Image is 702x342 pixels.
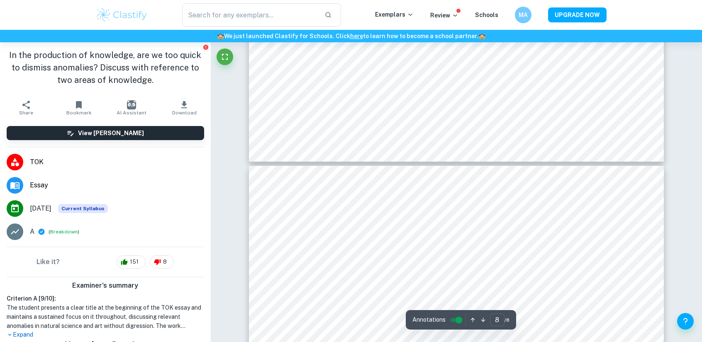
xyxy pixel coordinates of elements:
button: View [PERSON_NAME] [7,126,204,140]
div: 8 [150,255,174,269]
img: AI Assistant [127,100,136,109]
p: Expand [7,330,204,339]
button: Fullscreen [217,49,233,65]
span: / 8 [505,316,509,324]
button: Bookmark [53,96,105,119]
a: here [350,33,363,39]
h1: In the production of knowledge, are we too quick to dismiss anomalies? Discuss with reference to ... [7,49,204,86]
button: AI Assistant [105,96,158,119]
button: MA [515,7,531,23]
span: Share [19,110,33,116]
span: Essay [30,180,204,190]
span: [DATE] [30,204,51,213]
span: 151 [125,258,143,266]
span: TOK [30,157,204,167]
span: Annotations [412,315,446,324]
span: 🏫 [478,33,485,39]
h6: MA [519,10,528,19]
button: Help and Feedback [677,313,694,330]
span: AI Assistant [117,110,146,116]
h6: Examiner's summary [3,281,207,291]
a: Schools [475,12,498,18]
p: Review [430,11,458,20]
span: ( ) [49,228,79,236]
img: Clastify logo [95,7,148,23]
div: 151 [117,255,146,269]
span: 8 [158,258,171,266]
span: Bookmark [66,110,92,116]
button: Download [158,96,211,119]
span: Download [172,110,197,116]
span: 🏫 [217,33,224,39]
h6: Like it? [37,257,60,267]
span: Current Syllabus [58,204,108,213]
input: Search for any exemplars... [182,3,318,27]
button: UPGRADE NOW [548,7,607,22]
p: Exemplars [375,10,414,19]
h6: We just launched Clastify for Schools. Click to learn how to become a school partner. [2,32,700,41]
h6: View [PERSON_NAME] [78,129,144,138]
button: Report issue [203,44,209,50]
h6: Criterion A [ 9 / 10 ]: [7,294,204,303]
div: This exemplar is based on the current syllabus. Feel free to refer to it for inspiration/ideas wh... [58,204,108,213]
h1: The student presents a clear title at the beginning of the TOK essay and maintains a sustained fo... [7,303,204,330]
p: A [30,227,34,237]
button: Breakdown [50,228,78,235]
